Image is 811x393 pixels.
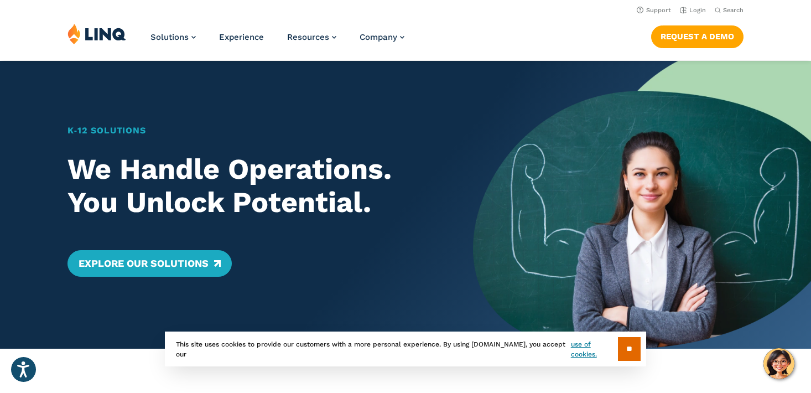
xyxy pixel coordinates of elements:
a: Resources [287,32,336,42]
h1: K‑12 Solutions [67,124,440,137]
nav: Button Navigation [651,23,744,48]
div: This site uses cookies to provide our customers with a more personal experience. By using [DOMAIN... [165,332,646,366]
h2: We Handle Operations. You Unlock Potential. [67,153,440,219]
button: Open Search Bar [715,6,744,14]
a: Explore Our Solutions [67,250,232,277]
a: Request a Demo [651,25,744,48]
a: Support [637,7,671,14]
span: Company [360,32,397,42]
span: Resources [287,32,329,42]
a: Company [360,32,404,42]
a: Experience [219,32,264,42]
nav: Primary Navigation [150,23,404,60]
a: Solutions [150,32,196,42]
img: Home Banner [473,61,811,349]
img: LINQ | K‑12 Software [67,23,126,44]
span: Solutions [150,32,189,42]
a: Login [680,7,706,14]
button: Hello, have a question? Let’s chat. [763,348,794,379]
span: Search [723,7,744,14]
a: use of cookies. [571,339,618,359]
